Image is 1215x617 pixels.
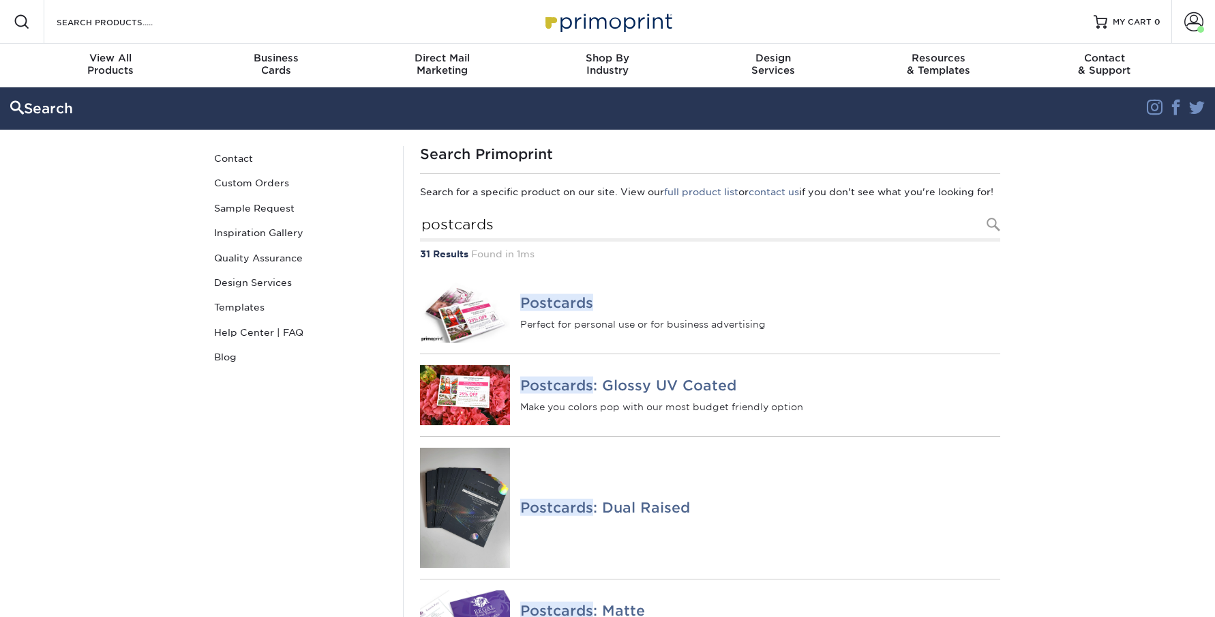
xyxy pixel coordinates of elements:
[525,44,691,87] a: Shop ByIndustry
[359,44,525,87] a: Direct MailMarketing
[194,44,359,87] a: BusinessCards
[664,186,738,197] a: full product list
[690,44,856,87] a: DesignServices
[420,272,1000,354] a: Postcards Postcards Perfect for personal use or for business advertising
[420,365,510,425] img: Postcards: Glossy UV Coated
[471,248,535,259] span: Found in 1ms
[359,52,525,64] span: Direct Mail
[520,377,593,394] em: Postcards
[209,246,393,270] a: Quality Assurance
[194,52,359,64] span: Business
[194,52,359,76] div: Cards
[28,52,194,64] span: View All
[209,220,393,245] a: Inspiration Gallery
[856,52,1021,76] div: & Templates
[55,14,188,30] input: SEARCH PRODUCTS.....
[539,7,676,36] img: Primoprint
[209,270,393,295] a: Design Services
[209,345,393,369] a: Blog
[420,185,1000,199] p: Search for a specific product on our site. View our or if you don't see what you're looking for!
[420,354,1000,436] a: Postcards: Glossy UV Coated Postcards: Glossy UV Coated Make you colors pop with our most budget ...
[420,248,468,259] strong: 31 Results
[525,52,691,76] div: Industry
[856,52,1021,64] span: Resources
[520,317,1000,330] p: Perfect for personal use or for business advertising
[749,186,799,197] a: contact us
[690,52,856,64] span: Design
[420,210,1000,242] input: Search Products...
[520,377,1000,394] h4: : Glossy UV Coated
[525,52,691,64] span: Shop By
[856,44,1021,87] a: Resources& Templates
[209,295,393,319] a: Templates
[209,196,393,220] a: Sample Request
[1021,44,1187,87] a: Contact& Support
[1021,52,1187,76] div: & Support
[520,399,1000,413] p: Make you colors pop with our most budget friendly option
[209,146,393,171] a: Contact
[420,146,1000,162] h1: Search Primoprint
[359,52,525,76] div: Marketing
[420,448,510,568] img: Postcards: Dual Raised
[520,500,1000,516] h4: : Dual Raised
[28,44,194,87] a: View AllProducts
[209,320,393,345] a: Help Center | FAQ
[1021,52,1187,64] span: Contact
[520,499,593,516] em: Postcards
[690,52,856,76] div: Services
[1154,17,1160,27] span: 0
[420,283,510,343] img: Postcards
[209,171,393,195] a: Custom Orders
[420,437,1000,579] a: Postcards: Dual Raised Postcards: Dual Raised
[1113,16,1152,28] span: MY CART
[520,294,593,311] em: Postcards
[28,52,194,76] div: Products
